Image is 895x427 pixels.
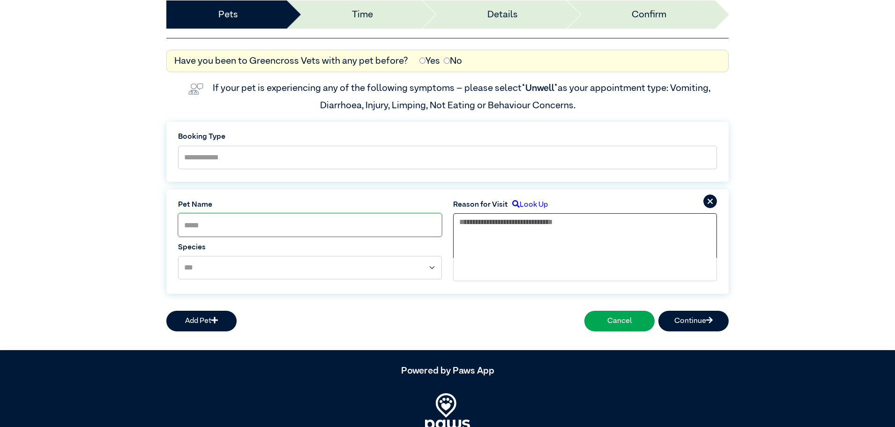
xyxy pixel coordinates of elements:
span: “Unwell” [522,83,558,93]
label: Pet Name [178,199,442,210]
button: Add Pet [166,311,237,331]
label: Look Up [508,199,548,210]
label: Booking Type [178,131,717,142]
label: Yes [419,54,440,68]
input: No [444,58,450,64]
img: vet [185,80,207,98]
input: Yes [419,58,425,64]
button: Continue [658,311,729,331]
label: Species [178,242,442,253]
a: Pets [218,7,238,22]
label: If your pet is experiencing any of the following symptoms – please select as your appointment typ... [213,83,712,110]
button: Cancel [584,311,655,331]
label: Reason for Visit [453,199,508,210]
h5: Powered by Paws App [166,365,729,376]
label: Have you been to Greencross Vets with any pet before? [174,54,408,68]
label: No [444,54,462,68]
